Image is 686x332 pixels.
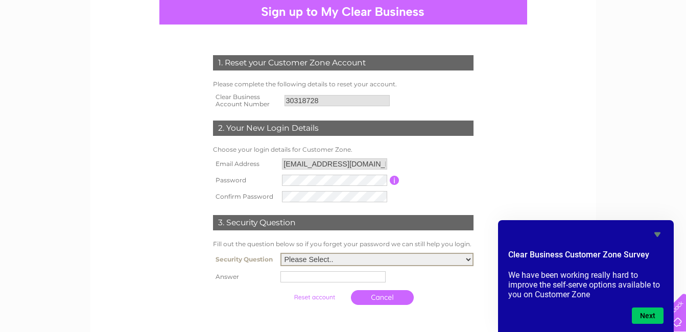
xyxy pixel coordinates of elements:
input: Submit [283,290,346,304]
th: Email Address [210,156,280,172]
a: Cancel [351,290,414,305]
div: 2. Your New Login Details [213,121,474,136]
th: Answer [210,269,278,285]
th: Confirm Password [210,188,280,205]
a: Telecoms [597,43,628,51]
h2: Clear Business Customer Zone Survey [508,249,664,266]
a: 0333 014 3131 [493,5,564,18]
th: Security Question [210,250,278,269]
img: logo.png [24,27,76,58]
td: Please complete the following details to reset your account. [210,78,476,90]
a: Blog [634,43,649,51]
th: Password [210,172,280,188]
input: Information [390,176,399,185]
div: Clear Business is a trading name of Verastar Limited (registered in [GEOGRAPHIC_DATA] No. 3667643... [102,6,585,50]
div: 1. Reset your Customer Zone Account [213,55,474,70]
a: Contact [655,43,680,51]
td: Choose your login details for Customer Zone. [210,144,476,156]
th: Clear Business Account Number [210,90,282,111]
button: Hide survey [651,228,664,241]
td: Fill out the question below so if you forget your password we can still help you login. [210,238,476,250]
a: Water [543,43,562,51]
button: Next question [632,307,664,324]
div: Clear Business Customer Zone Survey [508,228,664,324]
p: We have been working really hard to improve the self-serve options available to you on Customer Zone [508,270,664,299]
div: 3. Security Question [213,215,474,230]
a: Energy [569,43,591,51]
